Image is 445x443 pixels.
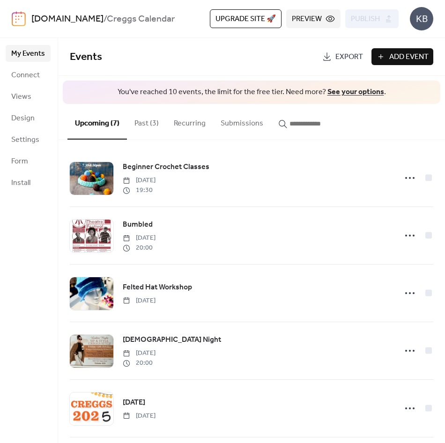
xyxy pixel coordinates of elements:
a: Form [6,153,51,170]
span: Install [11,177,30,189]
a: Connect [6,66,51,83]
span: You've reached 10 events, the limit for the free tier. Need more? . [72,87,431,97]
button: Recurring [166,104,213,139]
span: [DATE] [123,397,145,408]
img: logo [12,11,26,26]
button: Upcoming (7) [67,104,127,140]
a: See your options [327,85,384,99]
span: Settings [11,134,39,146]
div: KB [410,7,433,30]
span: [DATE] [123,296,156,306]
a: Install [6,174,51,191]
button: Submissions [213,104,271,139]
a: Beginner Crochet Classes [123,161,209,173]
span: 20:00 [123,243,156,253]
a: Felted Hat Workshop [123,281,192,294]
span: 19:30 [123,185,156,195]
span: Bumbled [123,219,153,230]
a: [DEMOGRAPHIC_DATA] Night [123,334,221,346]
a: Design [6,110,51,126]
a: Bumbled [123,219,153,231]
span: 20:00 [123,358,156,368]
span: [DATE] [123,233,156,243]
a: Export [318,48,368,65]
span: Felted Hat Workshop [123,282,192,293]
span: Preview [292,14,322,25]
span: Views [11,91,31,103]
span: Export [335,52,363,63]
b: / [104,10,107,28]
button: Upgrade site 🚀 [210,9,282,28]
span: Form [11,156,28,167]
button: Preview [286,9,341,28]
b: Creggs Calendar [107,10,175,28]
span: [DATE] [123,411,156,421]
span: My Events [11,48,45,59]
span: [DATE] [123,348,156,358]
span: Beginner Crochet Classes [123,162,209,173]
span: Upgrade site 🚀 [215,14,276,25]
span: Design [11,113,35,124]
a: [DATE] [123,397,145,409]
a: [DOMAIN_NAME] [31,10,104,28]
span: Events [70,47,102,67]
span: Connect [11,70,40,81]
button: Past (3) [127,104,166,139]
span: [DATE] [123,176,156,185]
a: My Events [6,45,51,62]
a: Views [6,88,51,105]
a: Settings [6,131,51,148]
